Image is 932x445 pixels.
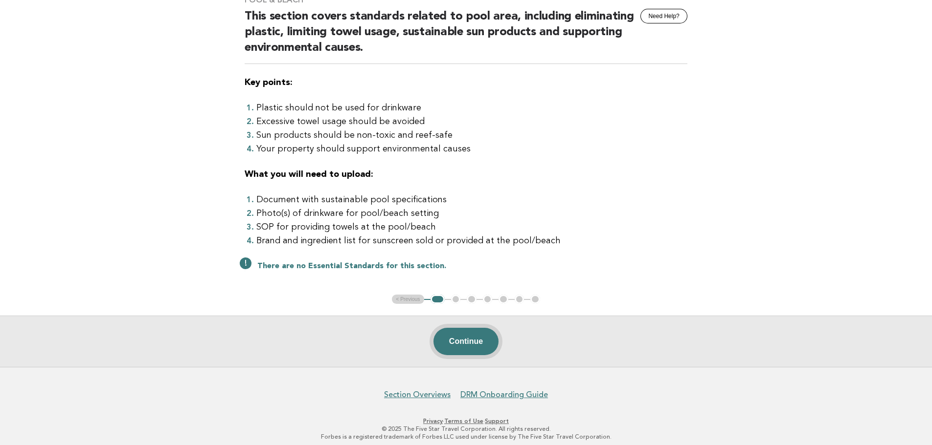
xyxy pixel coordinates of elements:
[257,261,687,271] p: There are no Essential Standards for this section.
[256,128,687,142] li: Sun products should be non-toxic and reef-safe
[256,234,687,248] li: Brand and ingredient list for sunscreen sold or provided at the pool/beach
[485,418,509,424] a: Support
[384,390,451,400] a: Section Overviews
[245,170,373,179] strong: What you will need to upload:
[423,418,443,424] a: Privacy
[444,418,483,424] a: Terms of Use
[460,390,548,400] a: DRM Onboarding Guide
[245,9,687,64] h2: This section covers standards related to pool area, including eliminating plastic, limiting towel...
[245,78,293,87] strong: Key points:
[640,9,687,23] button: Need Help?
[256,142,687,156] li: Your property should support environmental causes
[256,115,687,128] li: Excessive towel usage should be avoided
[256,207,687,220] li: Photo(s) of drinkware for pool/beach setting
[431,295,445,304] button: 1
[433,328,499,355] button: Continue
[256,101,687,115] li: Plastic should not be used for drinkware
[167,433,766,441] p: Forbes is a registered trademark of Forbes LLC used under license by The Five Star Travel Corpora...
[167,417,766,425] p: · ·
[167,425,766,433] p: © 2025 The Five Star Travel Corporation. All rights reserved.
[256,193,687,207] li: Document with sustainable pool specifications
[256,220,687,234] li: SOP for providing towels at the pool/beach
